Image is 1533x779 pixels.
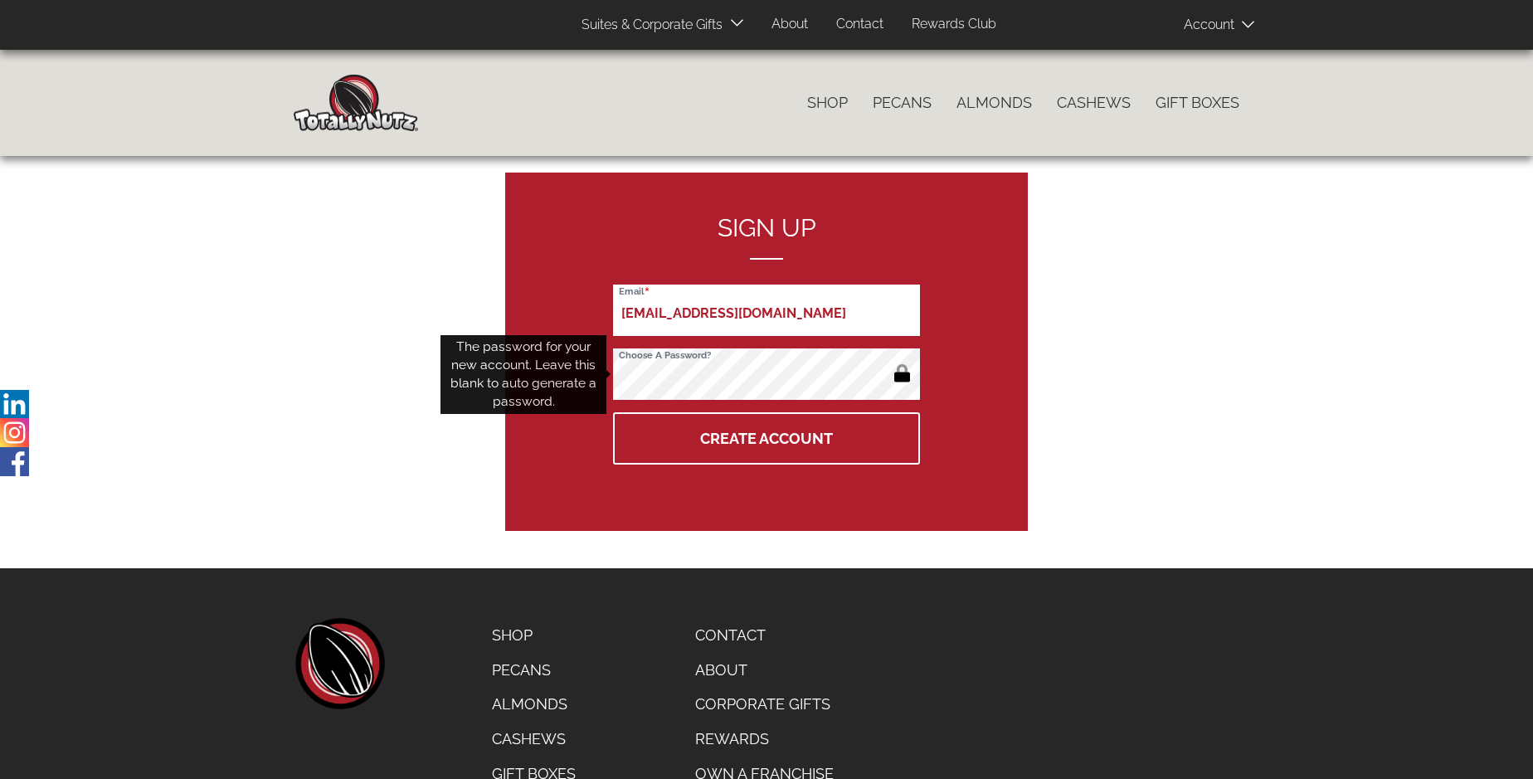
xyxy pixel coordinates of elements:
a: Pecans [479,653,588,688]
button: Create Account [613,412,920,465]
a: Cashews [479,722,588,757]
a: Contact [824,8,896,41]
a: Shop [479,618,588,653]
a: Pecans [860,85,944,120]
a: Suites & Corporate Gifts [569,9,728,41]
input: Email [613,285,920,336]
a: About [683,653,846,688]
a: Almonds [479,687,588,722]
a: About [759,8,820,41]
h2: Sign up [613,214,920,260]
a: Shop [795,85,860,120]
a: Cashews [1044,85,1143,120]
a: Gift Boxes [1143,85,1252,120]
a: Corporate Gifts [683,687,846,722]
div: The password for your new account. Leave this blank to auto generate a password. [440,335,606,414]
a: Rewards [683,722,846,757]
img: Home [294,75,418,131]
a: home [294,618,385,709]
a: Almonds [944,85,1044,120]
a: Contact [683,618,846,653]
a: Rewards Club [899,8,1009,41]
